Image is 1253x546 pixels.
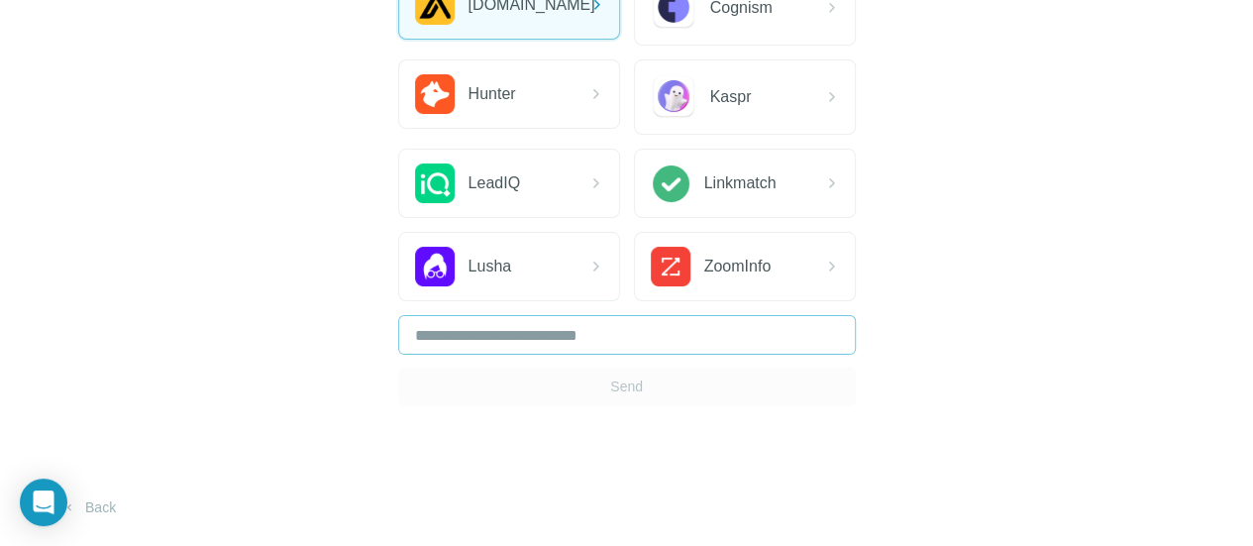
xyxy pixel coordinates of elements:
img: Linkmatch Logo [651,164,690,203]
img: Kaspr Logo [651,74,696,120]
span: Lusha [469,255,512,278]
img: ZoomInfo Logo [651,247,690,286]
img: LeadIQ Logo [415,164,455,203]
span: Hunter [469,82,516,106]
button: Back [48,490,130,525]
span: LeadIQ [469,171,520,195]
span: Kaspr [710,85,752,109]
div: Open Intercom Messenger [20,479,67,526]
img: Hunter.io Logo [415,74,455,114]
img: Lusha Logo [415,247,455,286]
span: ZoomInfo [704,255,772,278]
span: Linkmatch [704,171,777,195]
